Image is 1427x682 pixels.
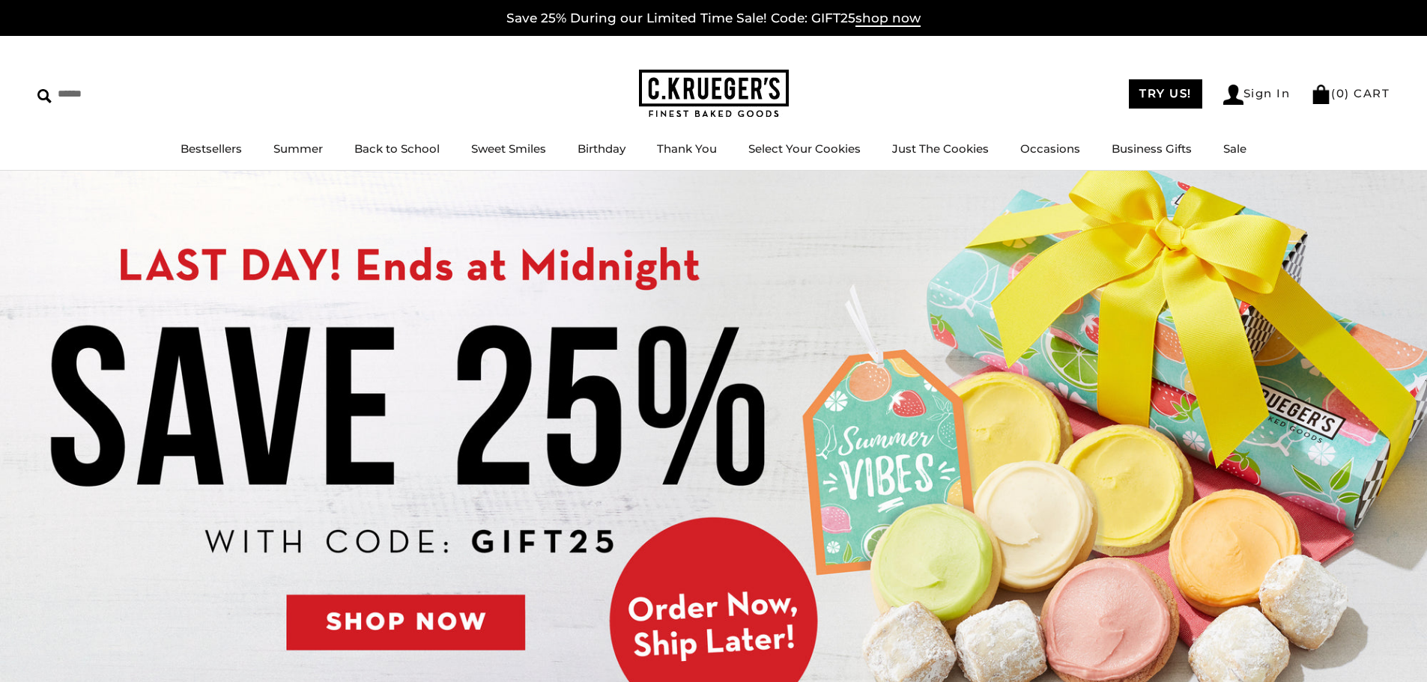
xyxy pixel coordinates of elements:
a: Summer [273,141,323,156]
a: Bestsellers [181,141,242,156]
span: shop now [855,10,921,27]
a: Select Your Cookies [748,141,861,156]
a: TRY US! [1129,79,1202,109]
img: C.KRUEGER'S [639,70,789,118]
a: Business Gifts [1112,141,1192,156]
input: Search [37,82,216,106]
a: Save 25% During our Limited Time Sale! Code: GIFT25shop now [506,10,921,27]
a: Sign In [1223,85,1291,105]
img: Search [37,89,52,103]
a: Sweet Smiles [471,141,546,156]
a: Back to School [354,141,440,156]
img: Bag [1311,85,1331,104]
img: Account [1223,85,1243,105]
a: Sale [1223,141,1246,156]
a: Birthday [578,141,625,156]
a: (0) CART [1311,86,1390,100]
a: Occasions [1020,141,1080,156]
a: Thank You [657,141,717,156]
a: Just The Cookies [892,141,989,156]
span: 0 [1336,86,1345,100]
